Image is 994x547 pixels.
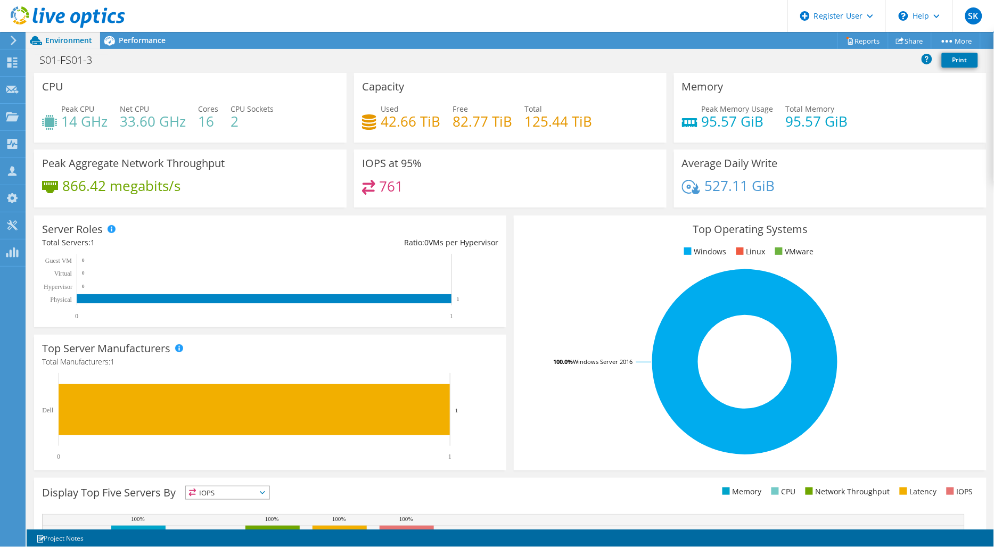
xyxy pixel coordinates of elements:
span: Peak CPU [61,104,94,114]
h4: 16 [198,115,218,127]
h4: 82.77 TiB [453,115,512,127]
tspan: 100.0% [553,358,573,366]
text: Guest VM [45,257,72,264]
text: 0 [57,453,60,460]
span: IOPS [186,486,269,499]
a: Project Notes [29,532,91,545]
h1: S01-FS01-3 [35,54,109,66]
li: IOPS [944,486,973,498]
text: 100% [399,516,413,522]
h4: 761 [380,180,404,192]
span: CPU Sockets [231,104,274,114]
h4: 125.44 TiB [524,115,592,127]
h3: IOPS at 95% [362,158,422,169]
h3: Capacity [362,81,404,93]
text: Virtual [54,270,72,277]
text: 0 [82,270,85,276]
h3: Top Server Manufacturers [42,343,170,354]
text: 100% [265,516,279,522]
span: Environment [45,35,92,45]
h4: 866.42 megabits/s [62,180,180,192]
text: 0 [75,312,78,320]
text: 0 [82,284,85,289]
h4: 2 [231,115,274,127]
div: Ratio: VMs per Hypervisor [270,237,499,248]
tspan: Windows Server 2016 [573,358,632,366]
text: 1 [457,296,459,302]
h3: Server Roles [42,223,103,235]
text: 100% [332,516,346,522]
span: Total Memory [786,104,835,114]
h3: Top Operating Systems [522,223,978,235]
span: Total [524,104,542,114]
span: Peak Memory Usage [702,104,774,114]
h3: Memory [682,81,724,93]
li: Linux [734,246,766,258]
li: Latency [897,486,937,498]
h3: Average Daily Write [682,158,778,169]
h4: 14 GHz [61,115,108,127]
a: Reports [837,32,889,49]
h3: Peak Aggregate Network Throughput [42,158,225,169]
a: Print [942,53,978,68]
text: 1 [448,453,451,460]
span: 1 [91,237,95,247]
a: Share [888,32,932,49]
text: 0 [82,258,85,263]
li: Windows [681,246,727,258]
text: 100% [131,516,145,522]
li: Memory [720,486,762,498]
h4: 95.57 GiB [786,115,848,127]
text: Hypervisor [44,283,72,291]
text: Dell [42,407,53,414]
li: VMware [773,246,814,258]
a: More [931,32,981,49]
span: SK [965,7,982,24]
text: 1 [455,407,458,413]
span: Net CPU [120,104,149,114]
span: Free [453,104,468,114]
h4: 527.11 GiB [704,180,775,192]
svg: \n [899,11,908,21]
h4: Total Manufacturers: [42,356,498,368]
li: CPU [769,486,796,498]
span: Used [381,104,399,114]
h4: 42.66 TiB [381,115,440,127]
text: Physical [50,296,72,303]
div: Total Servers: [42,237,270,248]
text: 1 [450,312,453,320]
h4: 33.60 GHz [120,115,186,127]
span: 0 [424,237,429,247]
h3: CPU [42,81,63,93]
h4: 95.57 GiB [702,115,774,127]
span: Performance [119,35,166,45]
span: 1 [110,357,114,367]
span: Cores [198,104,218,114]
li: Network Throughput [803,486,890,498]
